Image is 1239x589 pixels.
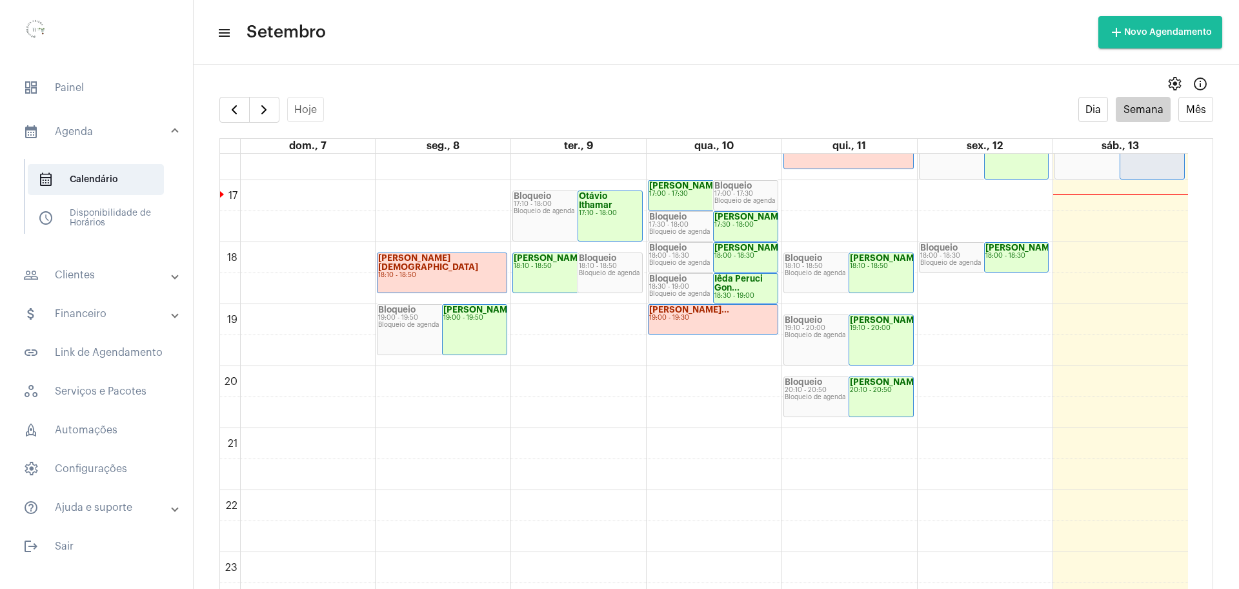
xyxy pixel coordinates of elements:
[514,254,586,262] strong: [PERSON_NAME]
[226,190,240,201] div: 17
[785,263,912,270] div: 18:10 - 18:50
[1109,28,1212,37] span: Novo Agendamento
[649,315,777,322] div: 19:00 - 19:30
[714,191,777,198] div: 17:00 - 17:30
[985,243,1065,252] strong: [PERSON_NAME]...
[23,306,172,322] mat-panel-title: Financeiro
[23,267,39,283] mat-icon: sidenav icon
[1193,76,1208,92] mat-icon: Info
[28,164,164,195] span: Calendário
[649,260,777,267] div: Bloqueio de agenda
[649,274,687,283] strong: Bloqueio
[1167,76,1182,92] span: settings
[23,539,39,554] mat-icon: sidenav icon
[714,293,777,300] div: 18:30 - 19:00
[287,139,329,153] a: 7 de setembro de 2025
[1099,139,1142,153] a: 13 de setembro de 2025
[8,111,193,152] mat-expansion-panel-header: sidenav iconAgenda
[579,192,612,209] strong: Otávio Ithamar
[443,315,506,322] div: 19:00 - 19:50
[514,208,641,215] div: Bloqueio de agenda
[579,254,616,262] strong: Bloqueio
[8,298,193,329] mat-expansion-panel-header: sidenav iconFinanceiro
[579,210,641,217] div: 17:10 - 18:00
[225,314,240,325] div: 19
[378,272,506,279] div: 18:10 - 18:50
[1162,71,1187,97] button: settings
[579,263,641,270] div: 18:10 - 18:50
[23,500,172,515] mat-panel-title: Ajuda e suporte
[222,376,240,387] div: 20
[714,198,777,205] div: Bloqueio de agenda
[225,252,240,263] div: 18
[378,254,478,271] strong: [PERSON_NAME][DEMOGRAPHIC_DATA]
[1116,97,1171,122] button: Semana
[378,305,416,314] strong: Bloqueio
[920,253,1048,260] div: 18:00 - 18:30
[1187,71,1213,97] button: Info
[714,253,777,260] div: 18:00 - 18:30
[23,80,39,96] span: sidenav icon
[23,124,39,139] mat-icon: sidenav icon
[714,274,763,292] strong: Iêda Peruci Gon...
[23,345,39,360] mat-icon: sidenav icon
[561,139,596,153] a: 9 de setembro de 2025
[850,378,922,386] strong: [PERSON_NAME]
[649,191,777,198] div: 17:00 - 17:30
[830,139,869,153] a: 11 de setembro de 2025
[23,306,39,322] mat-icon: sidenav icon
[985,253,1048,260] div: 18:00 - 18:30
[649,305,729,314] strong: [PERSON_NAME]...
[850,254,930,262] strong: [PERSON_NAME]...
[8,260,193,291] mat-expansion-panel-header: sidenav iconClientes
[692,139,736,153] a: 10 de setembro de 2025
[13,453,180,484] span: Configurações
[714,212,794,221] strong: [PERSON_NAME]...
[714,222,777,229] div: 17:30 - 18:00
[1178,97,1213,122] button: Mês
[850,387,912,394] div: 20:10 - 20:50
[13,376,180,407] span: Serviços e Pacotes
[8,152,193,252] div: sidenav iconAgenda
[649,291,777,298] div: Bloqueio de agenda
[23,461,39,477] span: sidenav icon
[8,492,193,523] mat-expansion-panel-header: sidenav iconAjuda e suporte
[920,243,958,252] strong: Bloqueio
[785,270,912,277] div: Bloqueio de agenda
[249,97,279,123] button: Próximo Semana
[920,260,1048,267] div: Bloqueio de agenda
[23,422,39,438] span: sidenav icon
[649,229,777,236] div: Bloqueio de agenda
[28,203,164,234] span: Disponibilidade de Horários
[714,243,794,252] strong: [PERSON_NAME]...
[223,500,240,512] div: 22
[443,305,516,314] strong: [PERSON_NAME]
[23,500,39,515] mat-icon: sidenav icon
[13,72,180,103] span: Painel
[38,211,54,226] span: sidenav icon
[23,267,172,283] mat-panel-title: Clientes
[850,316,930,324] strong: [PERSON_NAME]...
[23,124,172,139] mat-panel-title: Agenda
[13,337,180,368] span: Link de Agendamento
[649,212,687,221] strong: Bloqueio
[13,415,180,446] span: Automações
[964,139,1005,153] a: 12 de setembro de 2025
[287,97,325,122] button: Hoje
[850,263,912,270] div: 18:10 - 18:50
[514,192,551,200] strong: Bloqueio
[219,97,250,123] button: Semana Anterior
[649,253,777,260] div: 18:00 - 18:30
[514,263,641,270] div: 18:10 - 18:50
[38,172,54,187] span: sidenav icon
[785,316,822,324] strong: Bloqueio
[10,6,62,58] img: 0d939d3e-dcd2-0964-4adc-7f8e0d1a206f.png
[223,562,240,573] div: 23
[649,243,687,252] strong: Bloqueio
[785,387,912,394] div: 20:10 - 20:50
[649,284,777,291] div: 18:30 - 19:00
[247,22,326,43] span: Setembro
[649,181,729,190] strong: [PERSON_NAME]...
[225,438,240,449] div: 21
[785,325,912,332] div: 19:10 - 20:00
